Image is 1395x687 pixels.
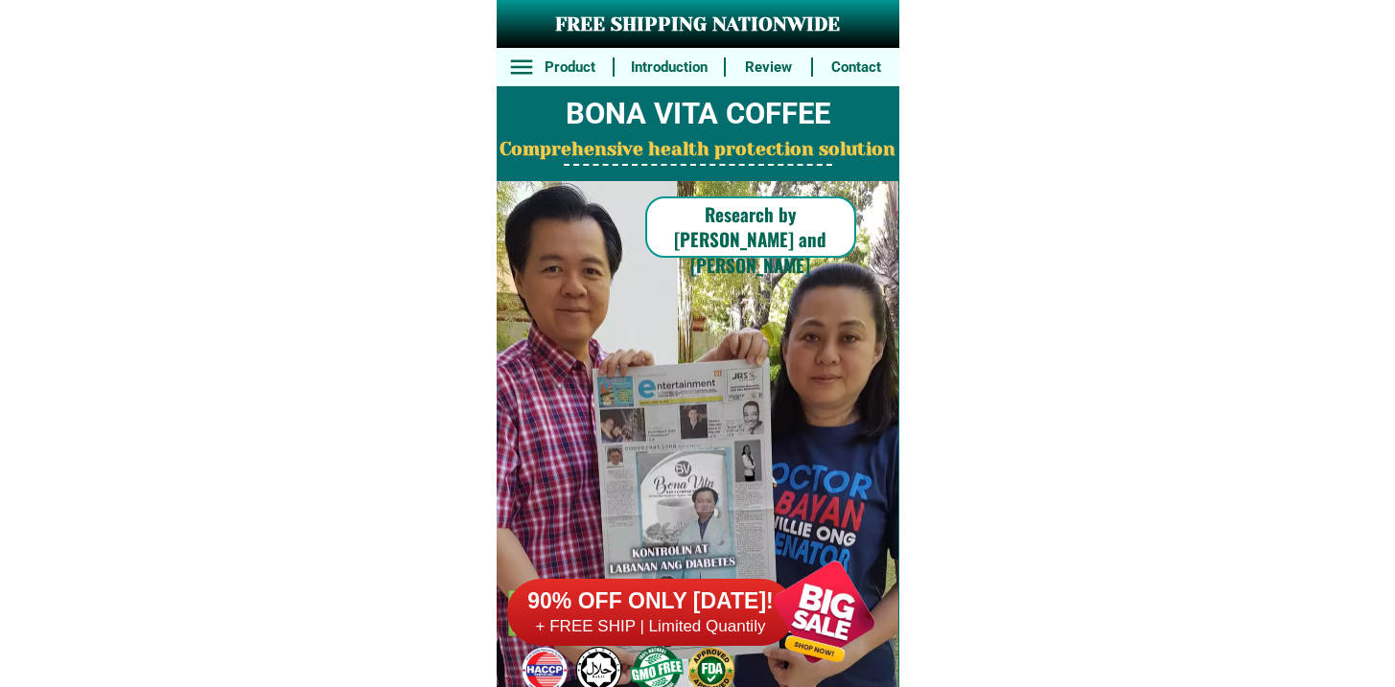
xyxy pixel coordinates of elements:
h6: Product [537,57,602,79]
h3: FREE SHIPPING NATIONWIDE [497,11,899,39]
h6: + FREE SHIP | Limited Quantily [507,616,795,637]
h6: Research by [PERSON_NAME] and [PERSON_NAME] [645,201,856,278]
h6: 90% OFF ONLY [DATE]! [507,587,795,616]
h6: Introduction [624,57,713,79]
h2: BONA VITA COFFEE [497,92,899,137]
h6: Contact [824,57,889,79]
h6: Review [736,57,802,79]
h2: Comprehensive health protection solution [497,136,899,164]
